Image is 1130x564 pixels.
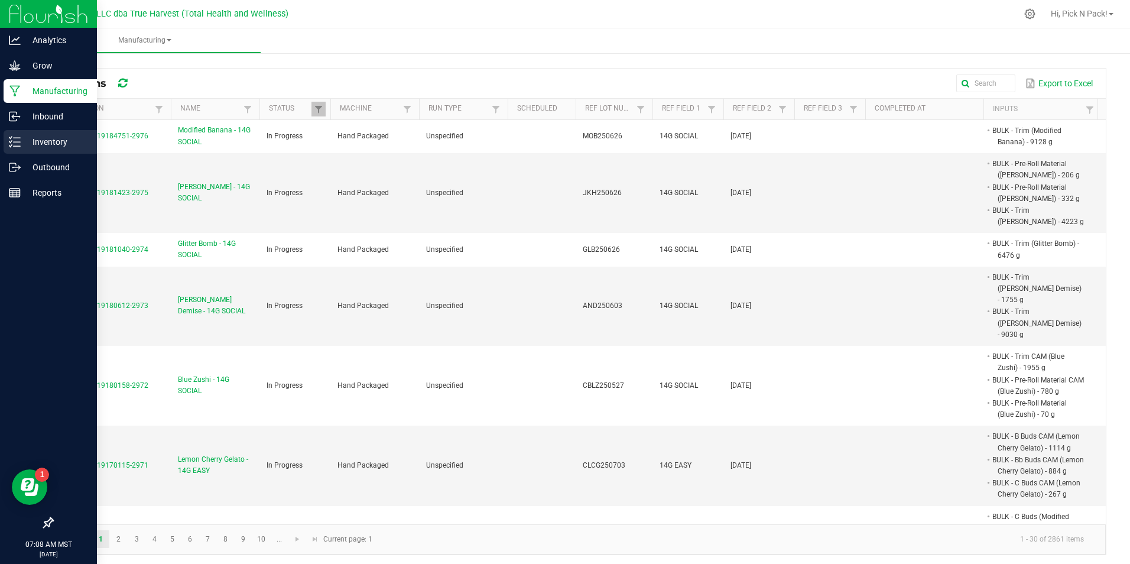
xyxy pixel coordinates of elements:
[21,160,92,174] p: Outbound
[991,477,1084,500] li: BULK - C Buds CAM (Lemon Cherry Gelato) - 267 g
[379,530,1093,549] kendo-pager-info: 1 - 30 of 2861 items
[199,530,216,548] a: Page 7
[34,9,288,19] span: DXR FINANCE 4 LLC dba True Harvest (Total Health and Wellness)
[583,245,620,254] span: GLB250626
[991,271,1084,306] li: BULK - Trim ([PERSON_NAME] Demise) - 1755 g
[164,530,181,548] a: Page 5
[517,104,571,114] a: ScheduledSortable
[585,104,633,114] a: Ref Lot NumberSortable
[9,85,21,97] inline-svg: Manufacturing
[730,245,751,254] span: [DATE]
[12,469,47,505] iframe: Resource center
[991,158,1084,181] li: BULK - Pre-Roll Material ([PERSON_NAME]) - 206 g
[991,205,1084,228] li: BULK - Trim ([PERSON_NAME]) - 4223 g
[426,245,463,254] span: Unspecified
[660,189,698,197] span: 14G SOCIAL
[21,135,92,149] p: Inventory
[310,534,320,544] span: Go to the last page
[991,125,1084,148] li: BULK - Trim (Modified Banana) - 9128 g
[426,381,463,390] span: Unspecified
[991,181,1084,205] li: BULK - Pre-Roll Material ([PERSON_NAME]) - 332 g
[991,238,1084,261] li: BULK - Trim (Glitter Bomb) - 6476 g
[9,161,21,173] inline-svg: Outbound
[92,530,109,548] a: Page 1
[337,189,389,197] span: Hand Packaged
[178,454,252,477] span: Lemon Cherry Gelato - 14G EASY
[110,530,127,548] a: Page 2
[426,302,463,310] span: Unspecified
[267,132,303,140] span: In Progress
[60,302,148,310] span: MP-20250919180612-2973
[9,136,21,148] inline-svg: Inventory
[1022,8,1037,20] div: Manage settings
[991,454,1084,477] li: BULK - Bb Buds CAM (Lemon Cherry Gelato) - 884 g
[804,104,846,114] a: Ref Field 3Sortable
[660,461,691,469] span: 14G EASY
[583,461,625,469] span: CLCG250703
[426,189,463,197] span: Unspecified
[660,245,698,254] span: 14G SOCIAL
[730,461,751,469] span: [DATE]
[583,132,622,140] span: MOB250626
[337,461,389,469] span: Hand Packaged
[21,59,92,73] p: Grow
[60,189,148,197] span: MP-20250919181423-2975
[53,524,1106,555] kendo-pager: Current page: 1
[991,306,1084,341] li: BULK - Trim ([PERSON_NAME] Demise) - 9030 g
[875,104,979,114] a: Completed AtSortable
[583,189,622,197] span: JKH250626
[9,111,21,122] inline-svg: Inbound
[660,381,698,390] span: 14G SOCIAL
[400,102,414,116] a: Filter
[60,381,148,390] span: MP-20250919180158-2972
[983,99,1102,120] th: Inputs
[9,34,21,46] inline-svg: Analytics
[662,104,704,114] a: Ref Field 1Sortable
[9,60,21,72] inline-svg: Grow
[178,125,252,147] span: Modified Banana - 14G SOCIAL
[289,530,306,548] a: Go to the next page
[775,102,790,116] a: Filter
[21,84,92,98] p: Manufacturing
[128,530,145,548] a: Page 3
[21,109,92,124] p: Inbound
[61,104,151,114] a: ExtractionSortable
[21,186,92,200] p: Reports
[293,534,302,544] span: Go to the next page
[21,33,92,47] p: Analytics
[271,530,288,548] a: Page 11
[991,397,1084,420] li: BULK - Pre-Roll Material (Blue Zushi) - 70 g
[337,245,389,254] span: Hand Packaged
[583,302,622,310] span: AND250603
[634,102,648,116] a: Filter
[267,302,303,310] span: In Progress
[9,187,21,199] inline-svg: Reports
[730,381,751,390] span: [DATE]
[846,102,861,116] a: Filter
[178,238,252,261] span: Glitter Bomb - 14G SOCIAL
[489,102,503,116] a: Filter
[178,181,252,204] span: [PERSON_NAME] - 14G SOCIAL
[267,245,303,254] span: In Progress
[35,468,49,482] iframe: Resource center unread badge
[583,381,624,390] span: CBLZ250527
[217,530,234,548] a: Page 8
[180,104,240,114] a: NameSortable
[337,132,389,140] span: Hand Packaged
[235,530,252,548] a: Page 9
[1051,9,1108,18] span: Hi, Pick N Pack!
[253,530,270,548] a: Page 10
[660,302,698,310] span: 14G SOCIAL
[267,189,303,197] span: In Progress
[60,461,148,469] span: MP-20250919170115-2971
[991,374,1084,397] li: BULK - Pre-Roll Material CAM (Blue Zushi) - 780 g
[733,104,775,114] a: Ref Field 2Sortable
[956,74,1015,92] input: Search
[991,430,1084,453] li: BULK - B Buds CAM (Lemon Cherry Gelato) - 1114 g
[704,102,719,116] a: Filter
[428,104,488,114] a: Run TypeSortable
[5,539,92,550] p: 07:08 AM MST
[152,102,166,116] a: Filter
[178,294,252,317] span: [PERSON_NAME] Demise - 14G SOCIAL
[730,189,751,197] span: [DATE]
